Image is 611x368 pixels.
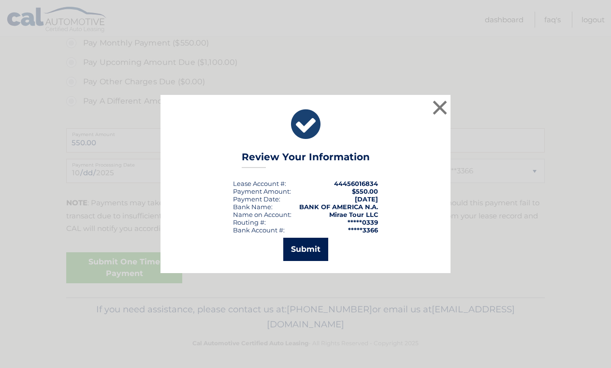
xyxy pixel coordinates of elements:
[334,180,378,187] strong: 44456016834
[299,203,378,211] strong: BANK OF AMERICA N.A.
[233,180,286,187] div: Lease Account #:
[233,218,266,226] div: Routing #:
[283,238,328,261] button: Submit
[233,195,279,203] span: Payment Date
[352,187,378,195] span: $550.00
[233,226,285,234] div: Bank Account #:
[355,195,378,203] span: [DATE]
[430,98,450,117] button: ×
[233,187,291,195] div: Payment Amount:
[233,195,280,203] div: :
[329,211,378,218] strong: Mirae Tour LLC
[233,203,273,211] div: Bank Name:
[242,151,370,168] h3: Review Your Information
[233,211,291,218] div: Name on Account:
